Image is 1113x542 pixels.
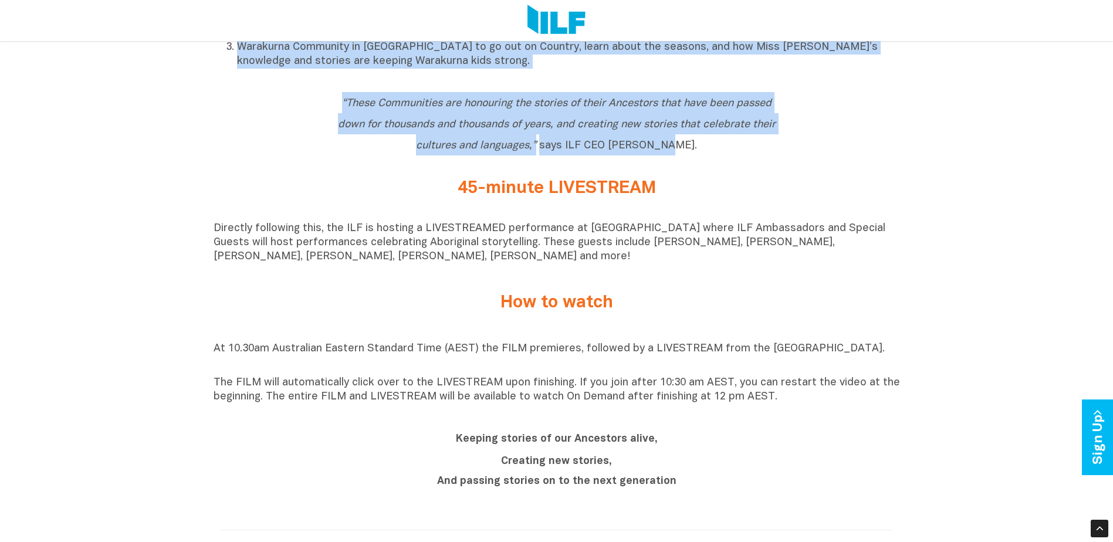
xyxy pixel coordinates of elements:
[337,293,777,313] h2: How to watch
[338,99,776,151] span: says ILF CEO [PERSON_NAME].
[338,99,776,151] i: “These Communities are honouring the stories of their Ancestors that have been passed down for th...
[437,476,676,486] b: And passing stories on to the next generation
[214,342,900,370] p: At 10.30am Australian Eastern Standard Time (AEST) the FILM premieres, followed by a LIVESTREAM f...
[501,456,612,466] b: Creating new stories,
[237,40,900,69] p: Warakurna Community in [GEOGRAPHIC_DATA] to go out on Country, learn about the seasons, and how M...
[337,179,777,198] h2: 45-minute LIVESTREAM
[214,376,900,404] p: The FILM will automatically click over to the LIVESTREAM upon finishing. If you join after 10:30 ...
[456,434,658,444] b: Keeping stories of our Ancestors alive,
[1091,520,1108,537] div: Scroll Back to Top
[214,222,900,264] p: Directly following this, the ILF is hosting a LIVESTREAMED performance at [GEOGRAPHIC_DATA] where...
[527,5,586,36] img: Logo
